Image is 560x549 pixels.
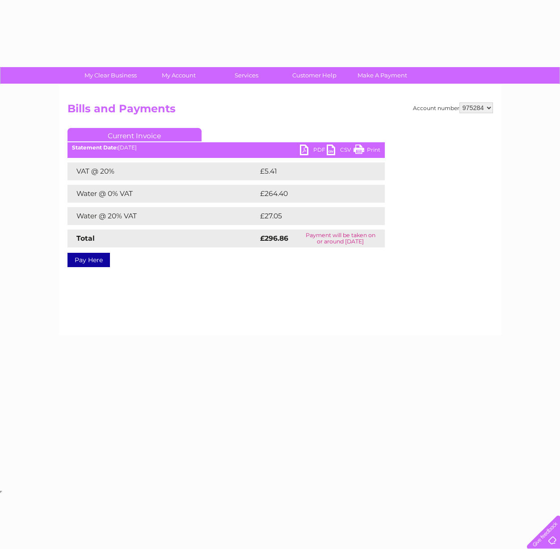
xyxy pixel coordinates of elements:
[67,102,493,119] h2: Bills and Payments
[413,102,493,113] div: Account number
[72,144,118,151] b: Statement Date:
[67,145,385,151] div: [DATE]
[354,145,380,157] a: Print
[74,67,147,84] a: My Clear Business
[296,230,384,247] td: Payment will be taken on or around [DATE]
[76,234,95,243] strong: Total
[300,145,327,157] a: PDF
[260,234,288,243] strong: £296.86
[67,185,258,203] td: Water @ 0% VAT
[327,145,354,157] a: CSV
[67,162,258,180] td: VAT @ 20%
[258,207,366,225] td: £27.05
[258,162,363,180] td: £5.41
[67,128,202,141] a: Current Invoice
[67,253,110,267] a: Pay Here
[345,67,419,84] a: Make A Payment
[67,207,258,225] td: Water @ 20% VAT
[278,67,351,84] a: Customer Help
[210,67,283,84] a: Services
[258,185,369,203] td: £264.40
[142,67,215,84] a: My Account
